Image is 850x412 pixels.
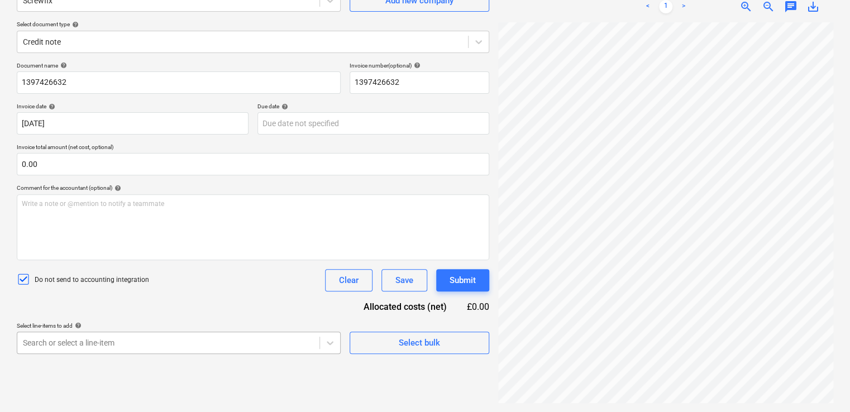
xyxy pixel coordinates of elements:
[17,21,489,28] div: Select document type
[17,184,489,191] div: Comment for the accountant (optional)
[436,269,489,291] button: Submit
[381,269,427,291] button: Save
[17,112,249,135] input: Invoice date not specified
[17,103,249,110] div: Invoice date
[17,62,341,69] div: Document name
[73,322,82,329] span: help
[350,332,489,354] button: Select bulk
[257,112,489,135] input: Due date not specified
[17,153,489,175] input: Invoice total amount (net cost, optional)
[46,103,55,110] span: help
[344,300,465,313] div: Allocated costs (net)
[325,269,373,291] button: Clear
[350,62,489,69] div: Invoice number (optional)
[399,336,440,350] div: Select bulk
[58,62,67,69] span: help
[35,275,149,285] p: Do not send to accounting integration
[17,322,341,329] div: Select line-items to add
[279,103,288,110] span: help
[17,71,341,94] input: Document name
[70,21,79,28] span: help
[350,71,489,94] input: Invoice number
[412,62,421,69] span: help
[450,273,476,288] div: Submit
[257,103,489,110] div: Due date
[395,273,413,288] div: Save
[17,143,489,153] p: Invoice total amount (net cost, optional)
[339,273,359,288] div: Clear
[112,185,121,191] span: help
[465,300,489,313] div: £0.00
